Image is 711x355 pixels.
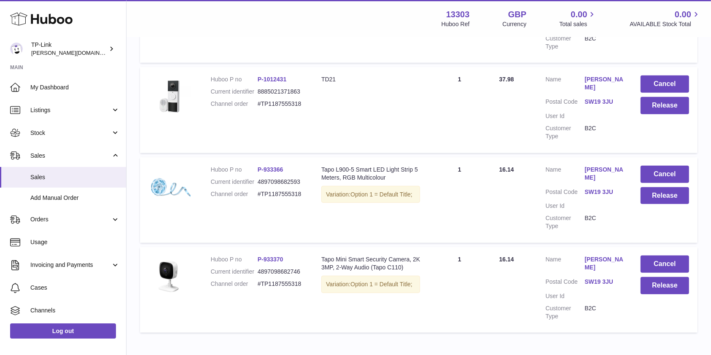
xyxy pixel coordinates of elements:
span: Total sales [559,20,597,28]
dt: Customer Type [546,304,585,320]
button: Cancel [641,166,689,183]
img: Tapo_C100_EU_1.0_Spotlight_2002_Eglish_01.png [148,255,191,298]
span: Orders [30,215,111,223]
dt: Customer Type [546,124,585,140]
div: Variation: [321,186,420,203]
dt: Huboo P no [211,75,258,83]
a: SW19 3JU [584,188,624,196]
dt: Current identifier [211,178,258,186]
strong: GBP [508,9,526,20]
a: 0.00 Total sales [559,9,597,28]
a: [PERSON_NAME] [584,75,624,91]
dt: Postal Code [546,278,585,288]
dt: Name [546,255,585,274]
a: SW19 3JU [584,278,624,286]
a: P-933370 [258,256,283,263]
button: Cancel [641,255,689,273]
a: [PERSON_NAME] [584,255,624,272]
a: 0.00 AVAILABLE Stock Total [630,9,701,28]
span: Invoicing and Payments [30,261,111,269]
dd: B2C [584,124,624,140]
span: Sales [30,152,111,160]
img: 1727277818.jpg [148,75,191,118]
dd: #TP1187555318 [258,100,304,108]
dd: 4897098682746 [258,268,304,276]
span: Stock [30,129,111,137]
div: Tapo Mini Smart Security Camera, 2K 3MP, 2-Way Audio (Tapo C110) [321,255,420,272]
dt: Customer Type [546,35,585,51]
dt: Channel order [211,280,258,288]
a: [PERSON_NAME] [584,166,624,182]
dt: Channel order [211,190,258,198]
a: SW19 3JU [584,98,624,106]
a: Log out [10,323,116,339]
span: 37.98 [499,76,514,83]
dt: Name [546,166,585,184]
dd: 4897098682593 [258,178,304,186]
span: Cases [30,284,120,292]
dt: User Id [546,202,585,210]
span: 0.00 [675,9,691,20]
button: Release [641,277,689,294]
td: 1 [428,247,490,333]
img: Setupimages_01.jpg [148,166,191,208]
a: P-1012431 [258,76,287,83]
span: Channels [30,307,120,315]
span: Sales [30,173,120,181]
span: AVAILABLE Stock Total [630,20,701,28]
img: susie.li@tp-link.com [10,43,23,55]
dt: Current identifier [211,268,258,276]
span: Add Manual Order [30,194,120,202]
button: Cancel [641,75,689,93]
div: TD21 [321,75,420,83]
span: My Dashboard [30,83,120,91]
strong: 13303 [446,9,470,20]
span: Option 1 = Default Title; [350,281,412,288]
dt: Current identifier [211,88,258,96]
div: Variation: [321,276,420,293]
button: Release [641,187,689,204]
td: 1 [428,67,490,153]
dt: Huboo P no [211,166,258,174]
dt: User Id [546,292,585,300]
div: Tapo L900-5 Smart LED Light Strip 5 Meters, RGB Multicolour [321,166,420,182]
dt: Channel order [211,100,258,108]
span: [PERSON_NAME][DOMAIN_NAME][EMAIL_ADDRESS][DOMAIN_NAME] [31,49,213,56]
span: 16.14 [499,256,514,263]
dd: B2C [584,304,624,320]
dt: Huboo P no [211,255,258,264]
dd: #TP1187555318 [258,190,304,198]
dt: Postal Code [546,98,585,108]
div: Huboo Ref [442,20,470,28]
dt: Postal Code [546,188,585,198]
button: Release [641,97,689,114]
td: 1 [428,157,490,243]
a: P-933366 [258,166,283,173]
span: 0.00 [571,9,587,20]
dd: B2C [584,214,624,230]
dd: 8885021371863 [258,88,304,96]
dt: Customer Type [546,214,585,230]
span: Option 1 = Default Title; [350,191,412,198]
span: 16.14 [499,166,514,173]
dd: B2C [584,35,624,51]
span: Listings [30,106,111,114]
dt: Name [546,75,585,94]
span: Usage [30,238,120,246]
dt: User Id [546,112,585,120]
div: Currency [503,20,527,28]
div: TP-Link [31,41,107,57]
dd: #TP1187555318 [258,280,304,288]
